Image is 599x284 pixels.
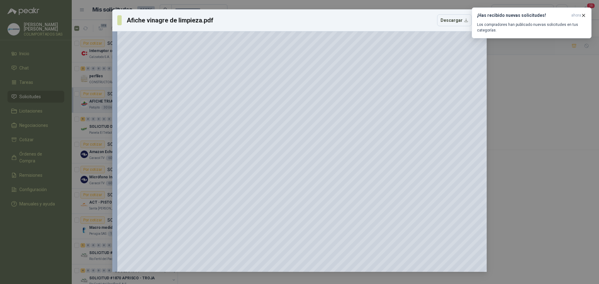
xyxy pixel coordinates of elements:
button: Descargar [437,14,472,26]
p: Los compradores han publicado nuevas solicitudes en tus categorías. [477,22,586,33]
h3: ¡Has recibido nuevas solicitudes! [477,13,569,18]
span: ahora [571,13,581,18]
button: ¡Has recibido nuevas solicitudes!ahora Los compradores han publicado nuevas solicitudes en tus ca... [472,7,592,38]
h3: Afiche vinagre de limpieza.pdf [127,16,214,25]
